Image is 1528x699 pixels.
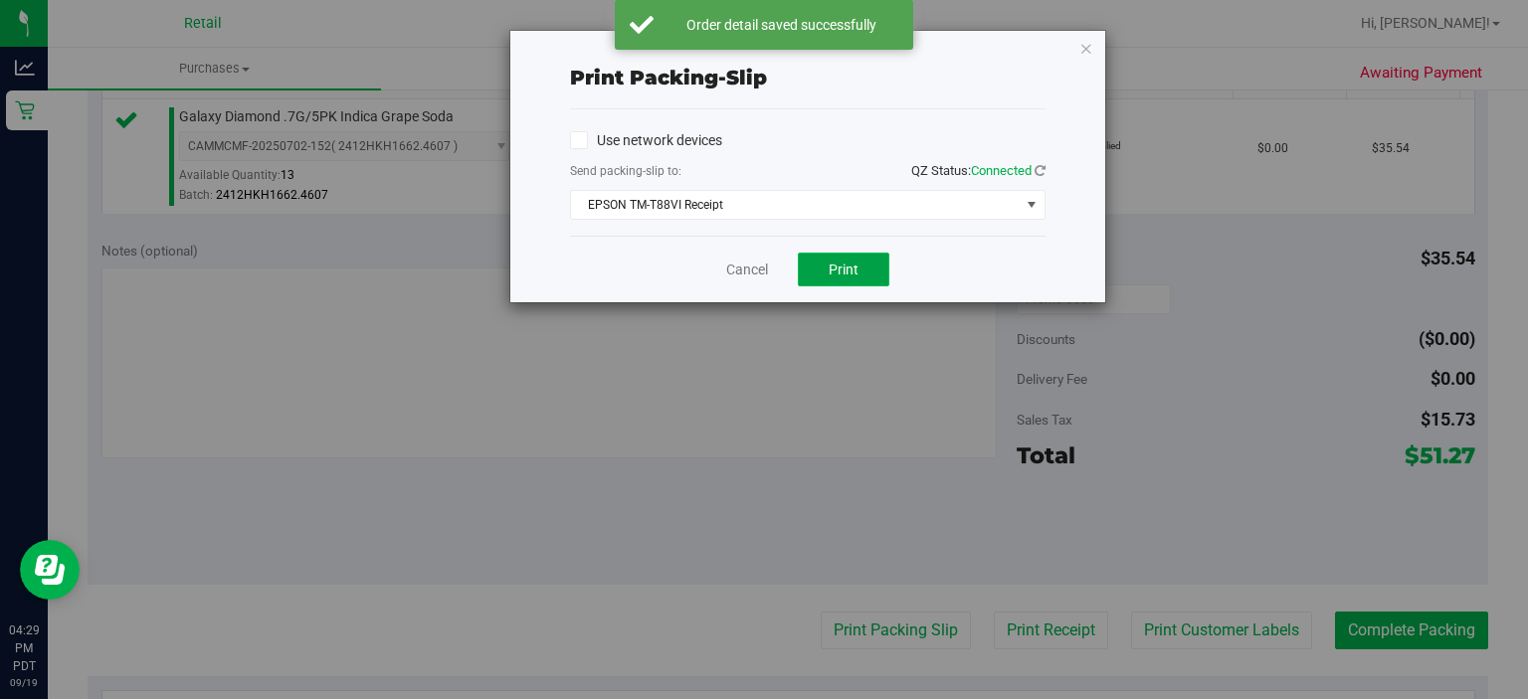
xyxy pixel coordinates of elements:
[911,163,1046,178] span: QZ Status:
[570,162,681,180] label: Send packing-slip to:
[20,540,80,600] iframe: Resource center
[571,191,1020,219] span: EPSON TM-T88VI Receipt
[1019,191,1044,219] span: select
[726,260,768,280] a: Cancel
[971,163,1032,178] span: Connected
[570,66,767,89] span: Print packing-slip
[665,15,898,35] div: Order detail saved successfully
[829,262,859,277] span: Print
[798,253,889,286] button: Print
[570,130,722,151] label: Use network devices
